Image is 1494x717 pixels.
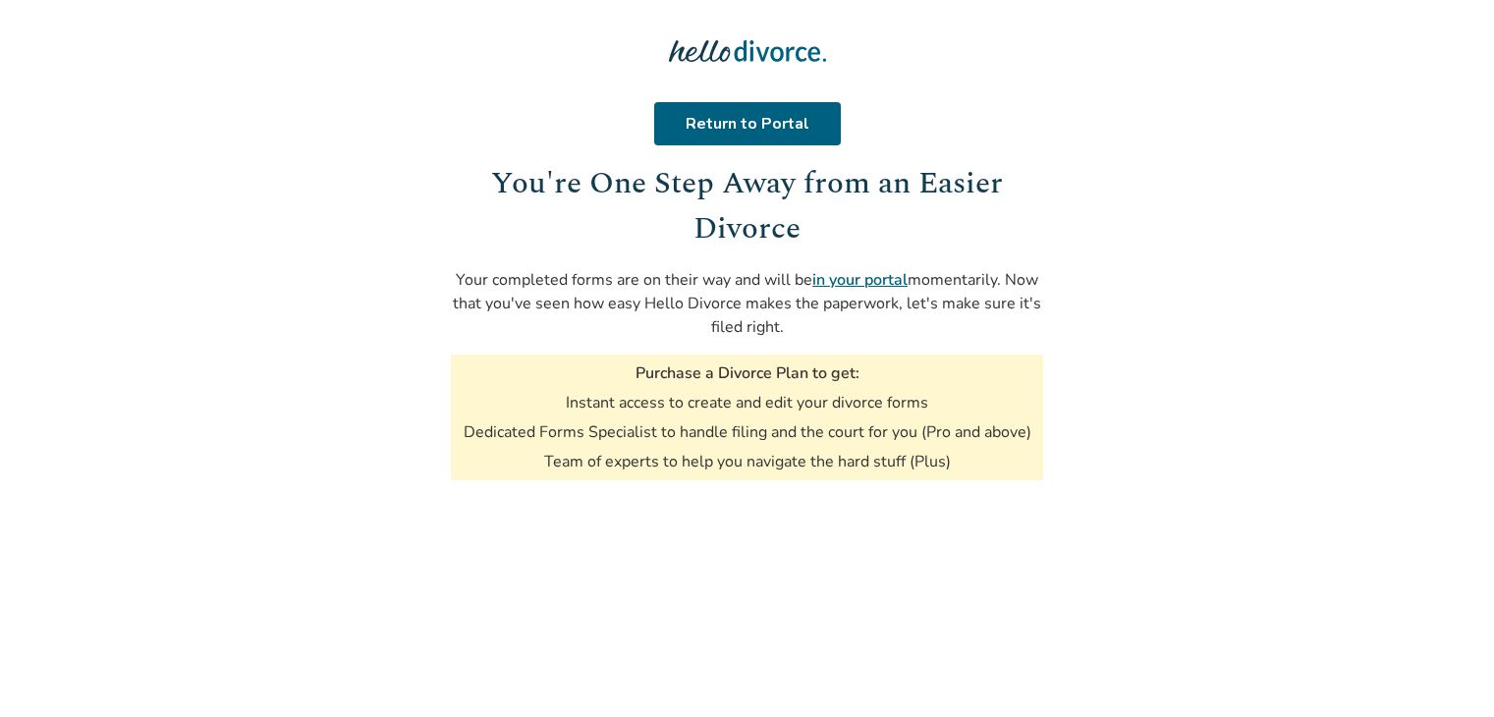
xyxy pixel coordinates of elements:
li: Team of experts to help you navigate the hard stuff (Plus) [544,451,951,472]
h1: You're One Step Away from an Easier Divorce [451,161,1043,252]
a: in your portal [812,269,908,291]
img: Hello Divorce Logo [669,31,826,71]
li: Dedicated Forms Specialist to handle filing and the court for you (Pro and above) [464,421,1031,443]
a: Return to Portal [658,102,837,145]
h3: Purchase a Divorce Plan to get: [636,362,859,384]
li: Instant access to create and edit your divorce forms [566,392,928,414]
p: Your completed forms are on their way and will be momentarily. Now that you've seen how easy Hell... [451,268,1043,339]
